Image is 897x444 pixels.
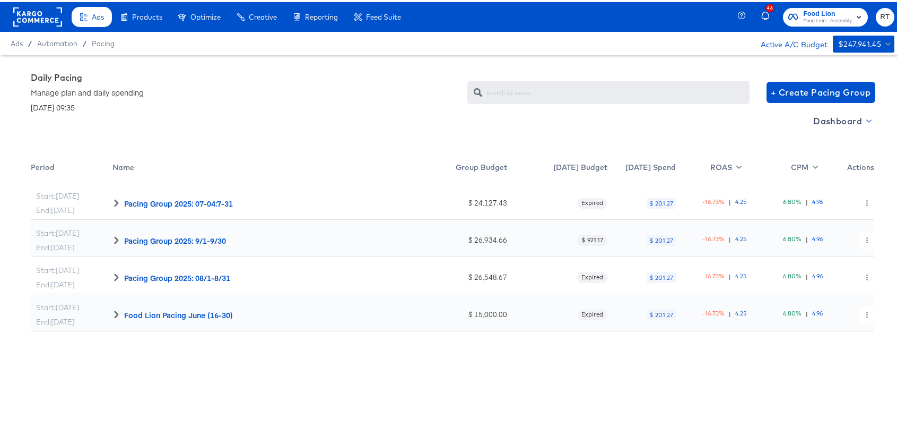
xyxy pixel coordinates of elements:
div: $ 26,548.67 [422,270,507,280]
button: 46 [760,5,778,25]
span: Products [132,11,162,19]
div: -16.73% [702,270,725,280]
div: | [806,233,808,243]
div: | [729,308,731,318]
span: + Create Pacing Group [771,83,871,98]
div: Toggle SortBy [31,154,112,181]
div: Actions [823,154,874,181]
div: Manage plan and daily spending [31,85,144,96]
div: $ 201.27 [647,233,676,244]
div: Pacing Group 2025: 07-04:7-31 [124,196,233,207]
span: Ads [92,11,104,19]
div: -16.73% [702,308,725,318]
div: 46 [766,2,774,10]
div: 6.80% [783,308,802,318]
div: Group Budget [417,154,507,181]
button: + Create Pacing Group [767,80,875,101]
input: Search by name [486,74,750,97]
div: 4.96 [812,233,823,243]
div: 4.96 [812,270,823,280]
div: $ 201.27 [647,270,676,281]
span: Ads [11,37,23,46]
span: Food Lion - Assembly [803,15,852,23]
div: Toggle SortBy [417,154,507,181]
span: Food Lion [803,6,852,18]
div: $247,941.45 [838,36,881,49]
div: $ 24,127.43 [422,196,507,206]
div: End: [DATE] [36,278,75,288]
div: 4.25 [735,196,746,206]
span: Toggle Row Expanded [112,234,120,242]
span: Expired [577,197,607,206]
div: Toggle SortBy [112,154,417,181]
div: $ 201.27 [647,308,676,318]
button: RT [876,6,894,24]
span: $ 921.17 [577,234,607,243]
div: Start: [DATE] [36,226,80,236]
div: 4.25 [735,233,746,243]
div: | [729,270,731,280]
div: | [806,308,808,318]
span: Toggle Row Expanded [112,309,120,316]
div: | [806,270,808,280]
div: 6.80% [783,196,802,206]
button: $247,941.45 [833,33,894,50]
div: 4.25 [735,270,746,280]
span: Feed Suite [366,11,401,19]
span: RT [880,9,890,21]
div: End: [DATE] [36,203,75,214]
div: Period [31,154,112,181]
div: 4.96 [812,196,823,206]
div: | [729,196,731,206]
div: $ 15,000.00 [422,308,507,318]
div: -16.73% [702,196,725,206]
div: Start: [DATE] [36,263,80,274]
div: [DATE] 09:35 [31,100,144,110]
div: Pacing Group 2025: 08/1-8/31 [124,270,230,281]
div: 4.96 [812,308,823,318]
div: ROAS [676,154,746,181]
div: Daily Pacing [31,70,144,110]
span: / [77,37,92,46]
span: / [23,37,37,46]
div: $ 26,934.66 [422,233,507,243]
span: Dashboard [813,112,870,126]
div: [DATE] Spend [607,154,675,181]
div: -16.73% [702,233,725,243]
div: Food Lion Pacing June (16-30) [124,308,233,318]
button: Food LionFood Lion - Assembly [783,6,868,24]
div: 4.25 [735,308,746,318]
span: Expired [577,309,607,317]
div: Start: [DATE] [36,301,80,311]
span: Toggle Row Expanded [112,271,120,279]
span: Reporting [305,11,338,19]
div: | [729,233,731,243]
span: Expired [577,271,607,280]
span: Creative [249,11,277,19]
span: Optimize [190,11,221,19]
div: Name [112,154,417,181]
div: End: [DATE] [36,315,75,325]
span: Automation [37,37,77,46]
button: Dashboard [809,110,874,127]
span: Toggle Row Expanded [112,197,120,204]
div: [DATE] Budget [507,154,608,181]
div: $ 201.27 [647,196,676,207]
a: Pacing [92,37,115,46]
div: | [806,196,808,206]
div: 6.80% [783,233,802,243]
div: Active A/C Budget [750,33,828,49]
div: CPM [746,154,823,181]
div: Start: [DATE] [36,189,80,199]
div: 6.80% [783,270,802,280]
div: End: [DATE] [36,241,75,251]
div: Pacing Group 2025: 9/1-9/30 [124,233,226,244]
